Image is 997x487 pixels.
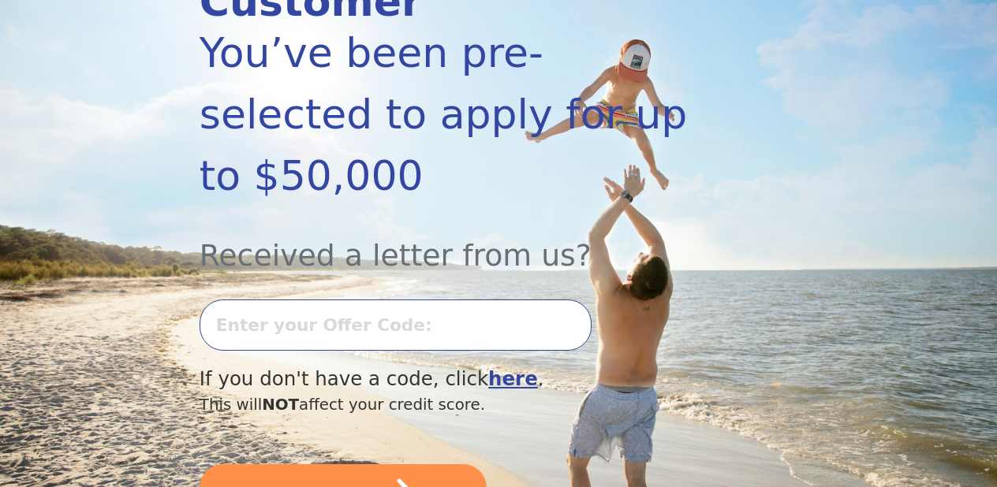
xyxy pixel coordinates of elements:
[200,365,708,394] div: If you don't have a code, click .
[200,22,708,206] div: You’ve been pre-selected to apply for up to $50,000
[262,396,299,414] span: NOT
[200,393,708,417] div: This will affect your credit score.
[488,367,538,390] a: here
[200,299,592,351] input: Enter your Offer Code:
[200,206,708,278] div: Received a letter from us?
